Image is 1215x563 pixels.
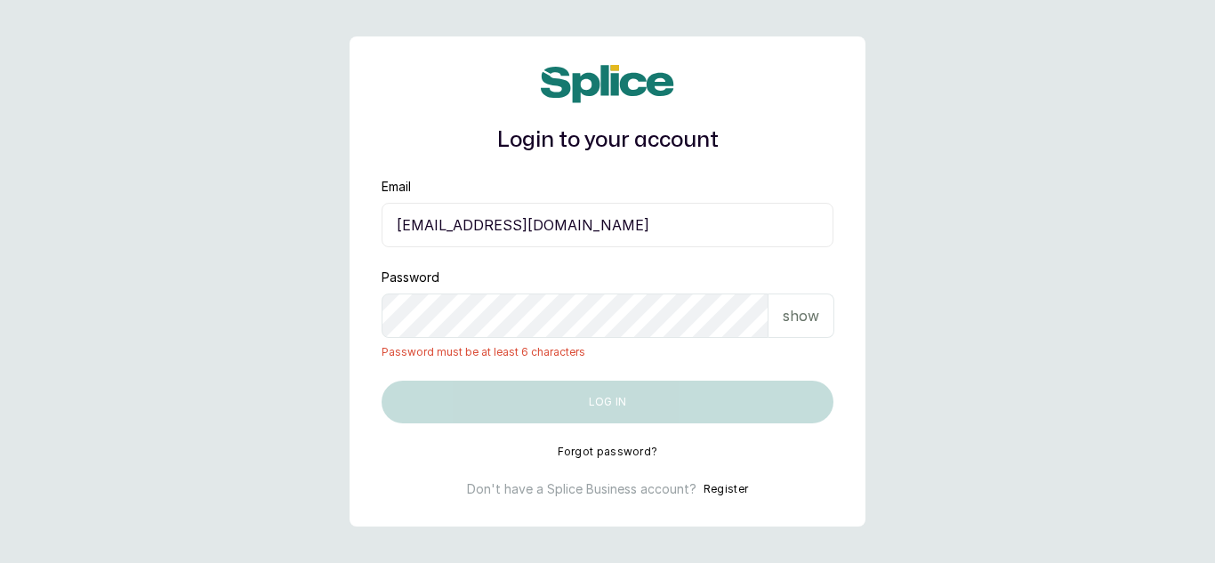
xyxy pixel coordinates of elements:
h1: Login to your account [382,125,833,157]
input: email@acme.com [382,203,833,247]
label: Password [382,269,439,286]
span: Password must be at least 6 characters [382,345,833,359]
button: Forgot password? [558,445,658,459]
button: Log in [382,381,833,423]
label: Email [382,178,411,196]
p: Don't have a Splice Business account? [467,480,696,498]
button: Register [704,480,748,498]
p: show [783,305,819,326]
